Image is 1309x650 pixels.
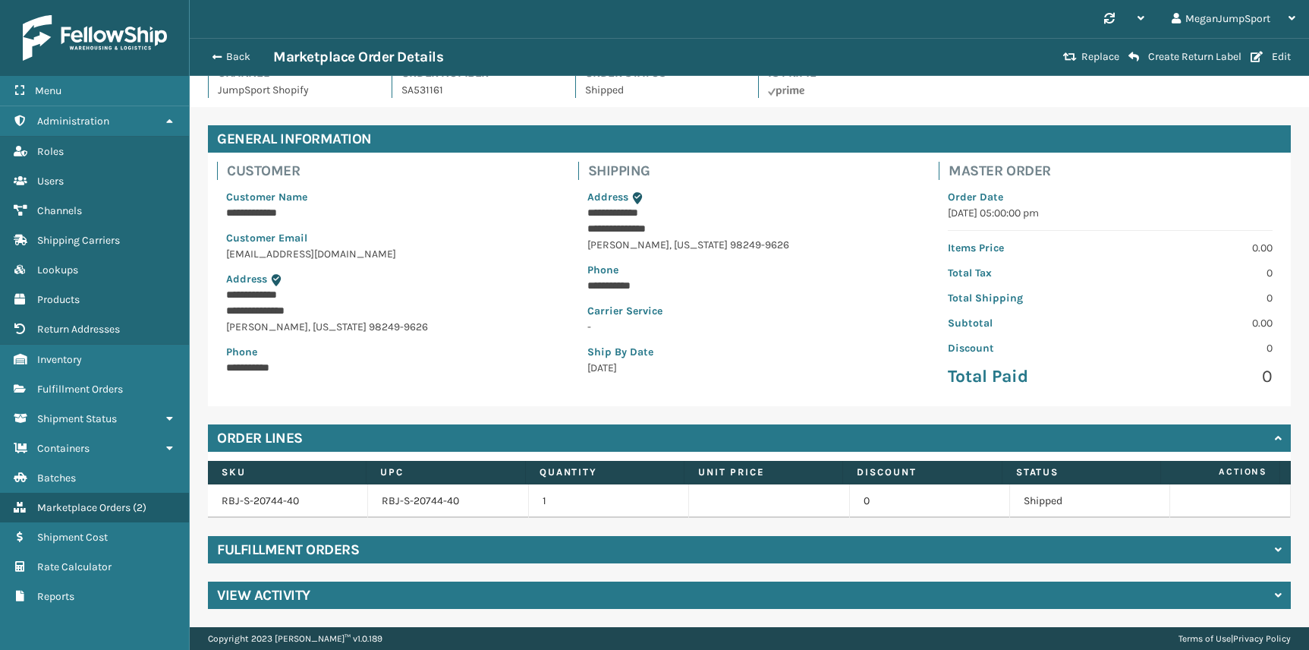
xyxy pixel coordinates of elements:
p: [PERSON_NAME] , [US_STATE] 98249-9626 [587,237,912,253]
span: Batches [37,472,76,484]
label: Discount [857,465,987,479]
img: logo [23,15,167,61]
span: Products [37,293,80,306]
h4: View Activity [217,586,310,604]
span: Shipment Status [37,412,117,425]
span: Lookups [37,263,78,276]
label: Unit Price [698,465,829,479]
p: 0 [1119,340,1273,356]
button: Edit [1246,50,1295,64]
p: [DATE] 05:00:00 pm [948,205,1273,221]
p: Order Date [948,189,1273,205]
p: Items Price [948,240,1101,256]
label: Quantity [540,465,670,479]
span: Rate Calculator [37,560,112,573]
p: Phone [226,344,551,360]
p: Discount [948,340,1101,356]
p: Customer Email [226,230,551,246]
p: Customer Name [226,189,551,205]
label: UPC [380,465,511,479]
span: Address [226,273,267,286]
p: 0 [1119,365,1273,388]
p: 0 [1119,265,1273,281]
i: Create Return Label [1128,51,1139,63]
h4: Order Lines [217,429,303,447]
button: Create Return Label [1124,50,1246,64]
span: Fulfillment Orders [37,383,123,396]
p: Copyright 2023 [PERSON_NAME]™ v 1.0.189 [208,627,382,650]
h3: Marketplace Order Details [273,48,443,66]
p: 0 [1119,290,1273,306]
a: Privacy Policy [1233,633,1291,644]
a: RBJ-S-20744-40 [222,494,299,507]
h4: General Information [208,125,1291,153]
p: JumpSport Shopify [218,82,373,98]
td: RBJ-S-20744-40 [368,484,528,518]
p: - [587,319,912,335]
h4: Shipping [588,162,921,180]
label: Status [1016,465,1147,479]
p: [PERSON_NAME] , [US_STATE] 98249-9626 [226,319,551,335]
i: Edit [1251,52,1263,62]
span: Menu [35,84,61,97]
h4: Fulfillment Orders [217,541,359,559]
p: Total Paid [948,365,1101,388]
p: [EMAIL_ADDRESS][DOMAIN_NAME] [226,246,551,262]
h4: Customer [227,162,560,180]
span: Actions [1166,459,1276,484]
p: Total Tax [948,265,1101,281]
p: SA531161 [401,82,557,98]
button: Back [203,50,273,64]
p: 0.00 [1119,315,1273,331]
label: SKU [222,465,352,479]
span: Inventory [37,353,82,366]
span: ( 2 ) [133,501,146,514]
i: Replace [1063,52,1077,62]
span: Reports [37,590,74,603]
p: 0.00 [1119,240,1273,256]
p: Phone [587,262,912,278]
p: Subtotal [948,315,1101,331]
span: Containers [37,442,90,455]
p: Shipped [585,82,741,98]
span: Address [587,191,628,204]
button: Replace [1059,50,1124,64]
span: Channels [37,204,82,217]
div: | [1178,627,1291,650]
td: 1 [529,484,689,518]
span: Roles [37,145,64,158]
a: Terms of Use [1178,633,1231,644]
p: Ship By Date [587,344,912,360]
span: Administration [37,115,109,128]
span: Marketplace Orders [37,501,131,514]
h4: Master Order [949,162,1282,180]
span: Shipment Cost [37,531,108,544]
p: Total Shipping [948,290,1101,306]
p: Carrier Service [587,303,912,319]
td: 0 [850,484,1010,518]
p: [DATE] [587,360,912,376]
td: Shipped [1010,484,1170,518]
span: Return Addresses [37,323,120,336]
span: Shipping Carriers [37,234,120,247]
span: Users [37,175,64,188]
